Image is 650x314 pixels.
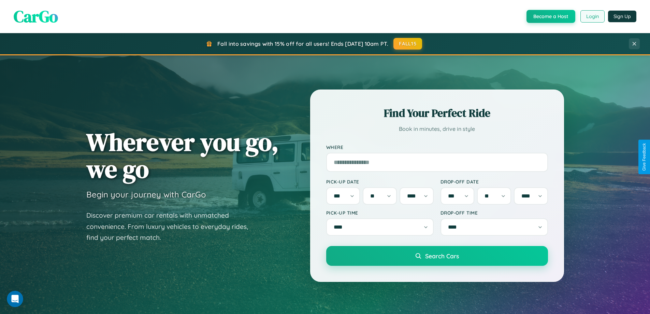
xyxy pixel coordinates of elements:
label: Drop-off Date [440,179,548,185]
iframe: Intercom live chat [7,291,23,307]
p: Book in minutes, drive in style [326,124,548,134]
span: Search Cars [425,252,459,260]
label: Pick-up Date [326,179,434,185]
h3: Begin your journey with CarGo [86,189,206,200]
h2: Find Your Perfect Ride [326,106,548,121]
button: Search Cars [326,246,548,266]
button: Sign Up [608,11,636,22]
label: Where [326,144,548,150]
div: Give Feedback [642,143,647,171]
label: Drop-off Time [440,210,548,216]
button: Login [580,10,605,23]
h1: Wherever you go, we go [86,128,279,182]
button: Become a Host [526,10,575,23]
span: CarGo [14,5,58,28]
span: Fall into savings with 15% off for all users! Ends [DATE] 10am PT. [217,40,388,47]
label: Pick-up Time [326,210,434,216]
button: FALL15 [393,38,422,50]
p: Discover premium car rentals with unmatched convenience. From luxury vehicles to everyday rides, ... [86,210,257,243]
